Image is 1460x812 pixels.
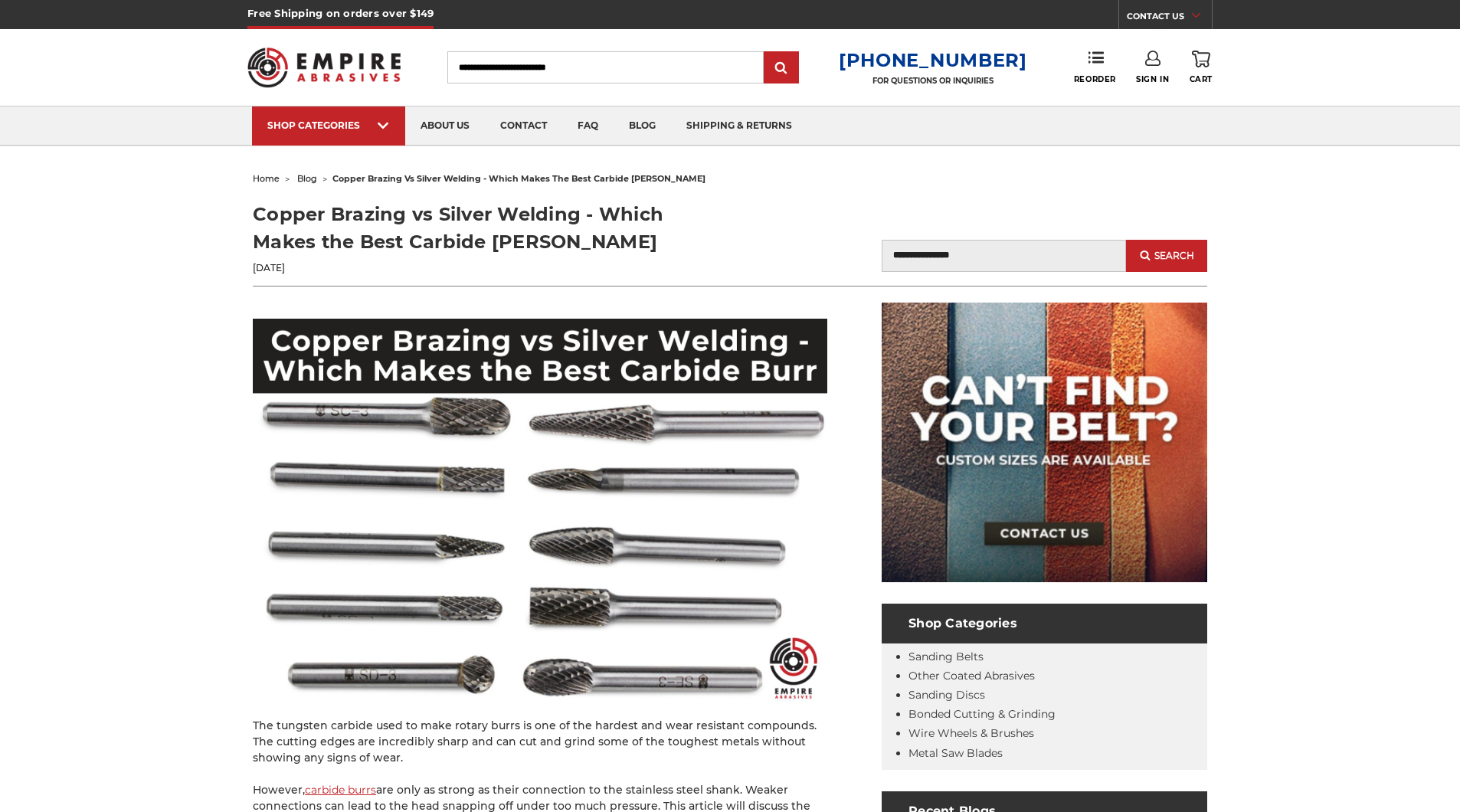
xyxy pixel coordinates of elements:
a: blog [297,173,317,184]
a: Sanding Belts [908,650,984,663]
img: Blog post header for "Copper Brazing vs Silver Welding - Which Makes the Best Carbide Burr". Feat... [253,319,827,702]
a: Cart [1190,51,1213,84]
h1: ​Copper Brazing vs Silver Welding - Which Makes the Best Carbide [PERSON_NAME] [253,201,730,256]
a: carbide burrs [305,783,376,797]
p: The tungsten carbide used to make rotary burrs is one of the hardest and wear resistant compounds... [253,718,827,766]
a: blog [614,106,671,146]
img: promo banner for custom belts. [882,303,1207,582]
h4: Shop Categories [882,604,1207,643]
button: Search [1126,240,1207,272]
span: Cart [1190,74,1213,84]
a: Wire Wheels & Brushes [908,726,1034,740]
p: FOR QUESTIONS OR INQUIRIES [839,76,1027,86]
a: about us [405,106,485,146]
a: Reorder [1074,51,1116,83]
a: shipping & returns [671,106,807,146]
a: Metal Saw Blades [908,746,1003,760]
img: Empire Abrasives [247,38,401,97]
a: Other Coated Abrasives [908,669,1035,683]
span: Sign In [1136,74,1169,84]
a: CONTACT US [1127,8,1212,29]
a: [PHONE_NUMBER] [839,49,1027,71]
a: Bonded Cutting & Grinding [908,707,1056,721]
span: Reorder [1074,74,1116,84]
a: faq [562,106,614,146]
span: ​copper brazing vs silver welding - which makes the best carbide [PERSON_NAME] [332,173,705,184]
a: Sanding Discs [908,688,985,702]
p: [DATE] [253,261,730,275]
a: contact [485,106,562,146]
div: SHOP CATEGORIES [267,120,390,131]
a: home [253,173,280,184]
input: Submit [766,53,797,83]
span: Search [1154,250,1194,261]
